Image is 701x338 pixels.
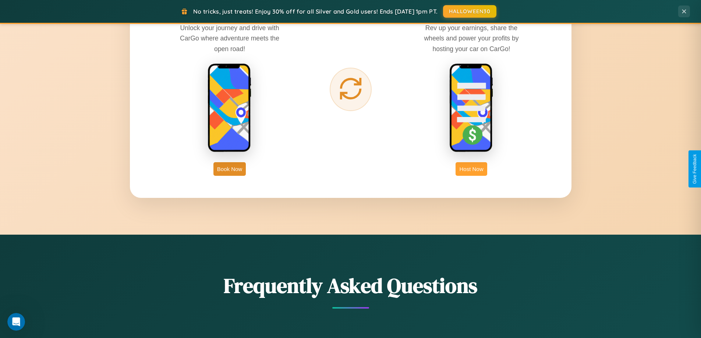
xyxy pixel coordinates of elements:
img: host phone [449,63,493,153]
span: No tricks, just treats! Enjoy 30% off for all Silver and Gold users! Ends [DATE] 1pm PT. [193,8,438,15]
button: HALLOWEEN30 [443,5,496,18]
button: Host Now [456,162,487,176]
p: Unlock your journey and drive with CarGo where adventure meets the open road! [174,23,285,54]
button: Book Now [213,162,246,176]
iframe: Intercom live chat [7,313,25,331]
h2: Frequently Asked Questions [130,271,571,300]
div: Give Feedback [692,154,697,184]
p: Rev up your earnings, share the wheels and power your profits by hosting your car on CarGo! [416,23,527,54]
img: rent phone [208,63,252,153]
